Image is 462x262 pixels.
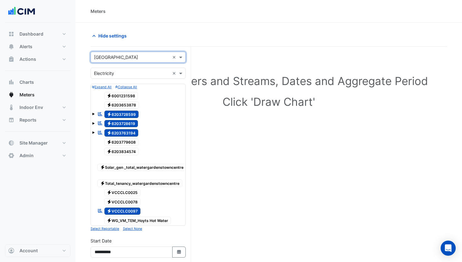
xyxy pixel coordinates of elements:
span: Admin [19,152,34,159]
fa-icon: Electricity [100,165,105,170]
small: Expand All [92,85,112,89]
span: 6203728599 [104,111,139,118]
span: Reports [19,117,36,123]
h1: Click 'Draw Chart' [101,95,437,108]
span: Alerts [19,43,32,50]
app-icon: Alerts [8,43,14,50]
button: Indoor Env [5,101,70,114]
button: Meters [5,88,70,101]
span: Indoor Env [19,104,43,111]
fa-icon: Reportable [97,121,103,126]
fa-icon: Electricity [107,190,112,195]
fa-icon: Electricity [107,112,112,117]
button: Dashboard [5,28,70,40]
fa-icon: Reportable [97,130,103,135]
span: Total_tenancy_watergardenstowncentre [97,179,182,187]
small: Select Reportable [91,227,119,231]
span: VCCCLC0025 [104,189,141,196]
app-icon: Actions [8,56,14,62]
span: Charts [19,79,34,85]
fa-icon: Electricity [107,121,112,126]
fa-icon: Electricity [107,149,112,154]
button: Select None [123,226,142,231]
span: 6203728619 [104,120,138,128]
app-icon: Charts [8,79,14,85]
fa-icon: Select Date [176,249,182,255]
img: Company Logo [8,5,36,18]
span: 6203779608 [104,139,139,146]
fa-icon: Electricity [100,181,105,185]
fa-icon: Reportable [97,111,103,117]
button: Alerts [5,40,70,53]
fa-icon: Electricity [107,218,112,223]
button: Charts [5,76,70,88]
small: Select None [123,227,142,231]
span: Meters [19,92,35,98]
app-icon: Dashboard [8,31,14,37]
fa-icon: Electricity [107,130,112,135]
button: Actions [5,53,70,65]
fa-icon: Reportable [97,208,103,214]
fa-icon: Electricity [107,209,112,214]
div: Open Intercom Messenger [441,241,456,256]
span: Account [19,248,38,254]
span: Solar_gen _total_watergardenstowncentre [97,164,186,171]
button: Account [5,244,70,257]
span: WG_VM_TEM_Hoyts Hot Water [104,217,171,224]
fa-icon: Electricity [107,199,112,204]
button: Hide settings [91,30,131,41]
small: Collapse All [115,85,137,89]
app-icon: Admin [8,152,14,159]
button: Select Reportable [91,226,119,231]
span: Clear [172,70,178,77]
fa-icon: Electricity [107,93,112,98]
span: 6203763194 [104,129,139,137]
button: Admin [5,149,70,162]
app-icon: Reports [8,117,14,123]
span: Actions [19,56,36,62]
fa-icon: Electricity [107,140,112,145]
fa-icon: Electricity [107,103,112,107]
label: Start Date [91,237,112,244]
span: VCCCLC0078 [104,198,141,206]
span: 6203653878 [104,101,139,109]
button: Site Manager [5,137,70,149]
h1: Select Site, Meters and Streams, Dates and Aggregate Period [101,74,437,88]
span: 6203834574 [104,148,139,155]
app-icon: Site Manager [8,140,14,146]
span: Hide settings [98,32,127,39]
div: Meters [91,8,106,14]
app-icon: Meters [8,92,14,98]
span: 6001231598 [104,92,138,100]
button: Collapse All [115,84,137,90]
span: VCCCLC0097 [104,208,141,215]
span: Clear [172,54,178,60]
button: Expand All [92,84,112,90]
span: Site Manager [19,140,48,146]
button: Reports [5,114,70,126]
app-icon: Indoor Env [8,104,14,111]
span: Dashboard [19,31,43,37]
